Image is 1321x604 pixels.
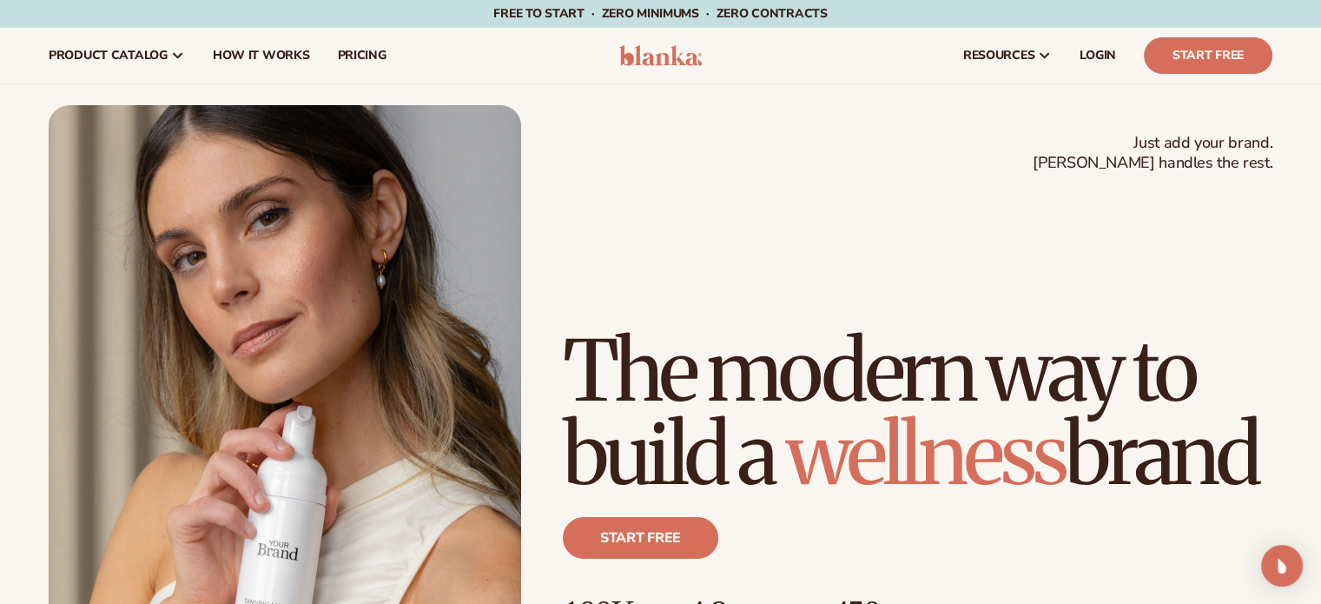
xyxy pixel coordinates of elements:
[786,402,1066,507] span: wellness
[323,28,400,83] a: pricing
[213,49,310,63] span: How It Works
[49,49,168,63] span: product catalog
[493,5,827,22] span: Free to start · ZERO minimums · ZERO contracts
[35,28,199,83] a: product catalog
[337,49,386,63] span: pricing
[563,329,1272,496] h1: The modern way to build a brand
[1033,133,1272,174] span: Just add your brand. [PERSON_NAME] handles the rest.
[1080,49,1116,63] span: LOGIN
[1066,28,1130,83] a: LOGIN
[1144,37,1272,74] a: Start Free
[963,49,1034,63] span: resources
[563,517,718,559] a: Start free
[619,45,702,66] img: logo
[199,28,324,83] a: How It Works
[949,28,1066,83] a: resources
[1261,545,1303,587] div: Open Intercom Messenger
